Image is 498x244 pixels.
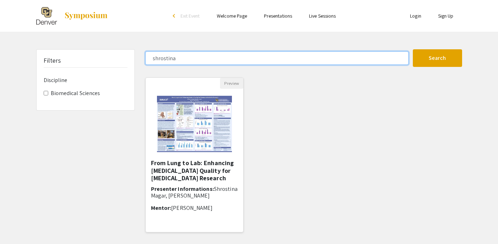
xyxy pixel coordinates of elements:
[44,77,127,83] h6: Discipline
[410,13,421,19] a: Login
[309,13,336,19] a: Live Sessions
[181,13,200,19] span: Exit Event
[151,159,238,182] h5: From Lung to Lab: Enhancing [MEDICAL_DATA] Quality for [MEDICAL_DATA] Research​​
[151,186,238,199] h6: Presenter Informations:
[438,13,454,19] a: Sign Up
[413,49,462,67] button: Search
[145,51,409,65] input: Search Keyword(s) Or Author(s)
[36,7,57,25] img: The 2025 Research and Creative Activities Symposium (RaCAS)
[173,14,177,18] div: arrow_back_ios
[44,57,61,64] h5: Filters
[151,204,171,212] span: Mentor:
[36,7,108,25] a: The 2025 Research and Creative Activities Symposium (RaCAS)
[51,89,100,98] label: Biomedical Sciences
[217,13,247,19] a: Welcome Page
[220,78,243,89] button: Preview
[150,89,239,159] img: <p>From Lung to Lab: Enhancing Sputum Quality for Rheumatoid Arthritis Research​<span style="colo...
[64,12,108,20] img: Symposium by ForagerOne
[171,204,213,212] span: [PERSON_NAME]
[264,13,292,19] a: Presentations
[5,212,30,239] iframe: Chat
[145,77,244,232] div: Open Presentation <p>From Lung to Lab: Enhancing Sputum Quality for Rheumatoid Arthritis Research...
[151,185,238,199] span: Shrostina Magar, [PERSON_NAME]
